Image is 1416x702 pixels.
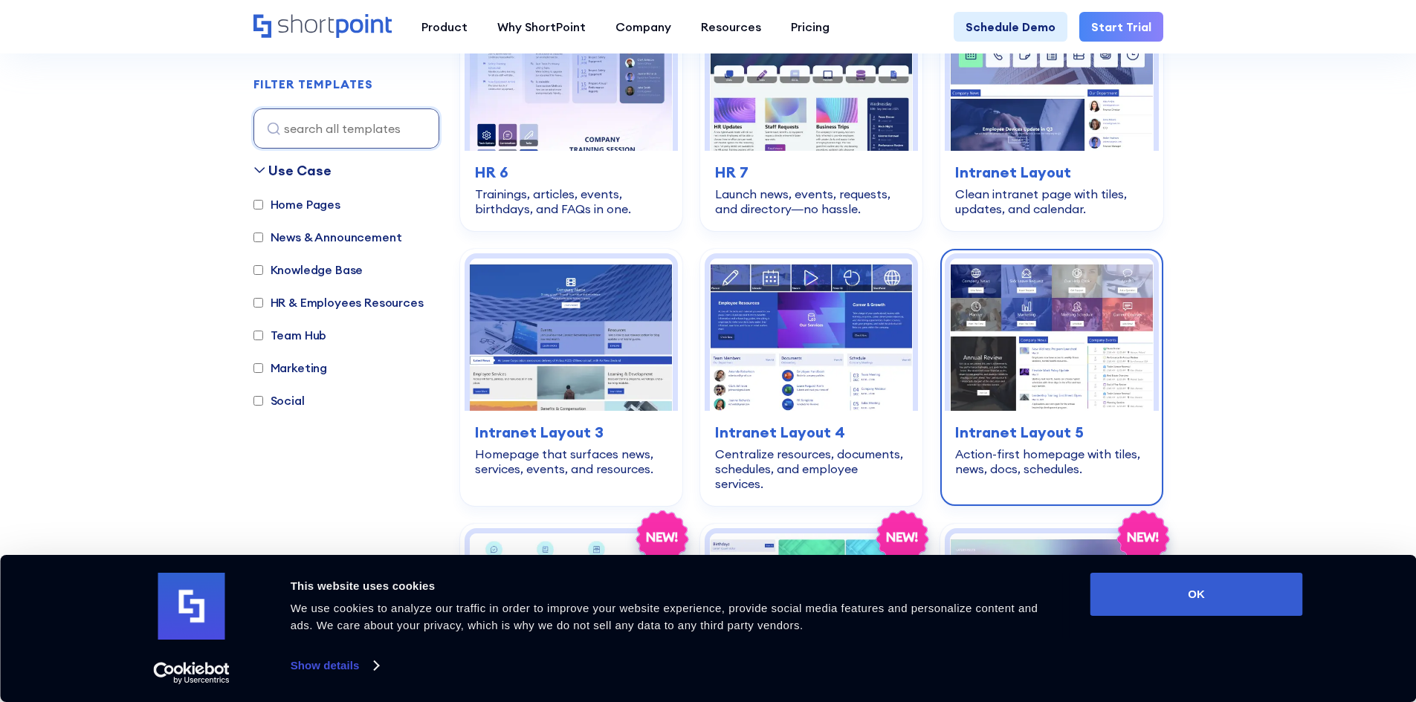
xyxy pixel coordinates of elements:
[954,12,1067,42] a: Schedule Demo
[253,293,424,311] label: HR & Employees Resources
[715,161,908,183] h3: HR 7
[253,233,263,242] input: News & Announcement
[497,18,586,36] div: Why ShortPoint
[475,421,667,443] h3: Intranet Layout 3
[715,186,908,216] div: Launch news, events, requests, and directory—no hassle.
[253,108,439,149] input: search all templates
[253,200,263,209] input: Home Pages
[955,161,1148,183] h3: Intranet Layout
[253,391,305,409] label: Social
[253,396,263,406] input: Social
[470,533,673,686] img: Knowledge Portal – SharePoint Knowledge Base Template: Centralize documents, FAQs, and updates fo...
[715,421,908,443] h3: Intranet Layout 4
[686,12,776,42] a: Resources
[253,331,263,340] input: Team Hub
[1079,12,1163,42] a: Start Trial
[253,265,263,275] input: Knowledge Base
[475,161,667,183] h3: HR 6
[253,14,392,39] a: Home
[700,249,922,506] a: Intranet Layout 4 – Intranet Page Template: Centralize resources, documents, schedules, and emplo...
[701,18,761,36] div: Resources
[955,446,1148,476] div: Action-first homepage with tiles, news, docs, schedules.
[253,78,373,91] h2: FILTER TEMPLATES
[470,259,673,411] img: Intranet Layout 3 – SharePoint Homepage Template: Homepage that surfaces news, services, events, ...
[291,654,378,677] a: Show details
[158,573,225,640] img: logo
[253,195,340,213] label: Home Pages
[715,446,908,491] div: Centralize resources, documents, schedules, and employee services.
[950,259,1153,411] img: Intranet Layout 5 – SharePoint Page Template: Action-first homepage with tiles, news, docs, sched...
[776,12,844,42] a: Pricing
[253,298,263,308] input: HR & Employees Resources
[482,12,601,42] a: Why ShortPoint
[710,533,913,686] img: Knowledge Portal 2 – SharePoint IT knowledge base Template: Unify resources, news, projects, and ...
[460,249,682,506] a: Intranet Layout 3 – SharePoint Homepage Template: Homepage that surfaces news, services, events, ...
[268,160,332,181] div: Use Case
[475,186,667,216] div: Trainings, articles, events, birthdays, and FAQs in one.
[253,326,327,344] label: Team Hub
[407,12,482,42] a: Product
[126,662,256,684] a: Usercentrics Cookiebot - opens in a new window
[940,249,1163,506] a: Intranet Layout 5 – SharePoint Page Template: Action-first homepage with tiles, news, docs, sched...
[475,446,667,476] div: Homepage that surfaces news, services, events, and resources.
[955,186,1148,216] div: Clean intranet page with tiles, updates, and calendar.
[253,261,363,279] label: Knowledge Base
[601,12,686,42] a: Company
[1090,573,1303,616] button: OK
[253,228,402,246] label: News & Announcement
[955,421,1148,443] h3: Intranet Layout 5
[421,18,468,36] div: Product
[950,533,1153,686] img: Knowledge Portal 3 – Best SharePoint Template For Knowledge Base: Streamline documents, FAQs, gui...
[253,363,263,373] input: Marketing
[291,577,1057,595] div: This website uses cookies
[791,18,830,36] div: Pricing
[253,359,328,377] label: Marketing
[710,259,913,411] img: Intranet Layout 4 – Intranet Page Template: Centralize resources, documents, schedules, and emplo...
[615,18,671,36] div: Company
[291,602,1038,631] span: We use cookies to analyze our traffic in order to improve your website experience, provide social...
